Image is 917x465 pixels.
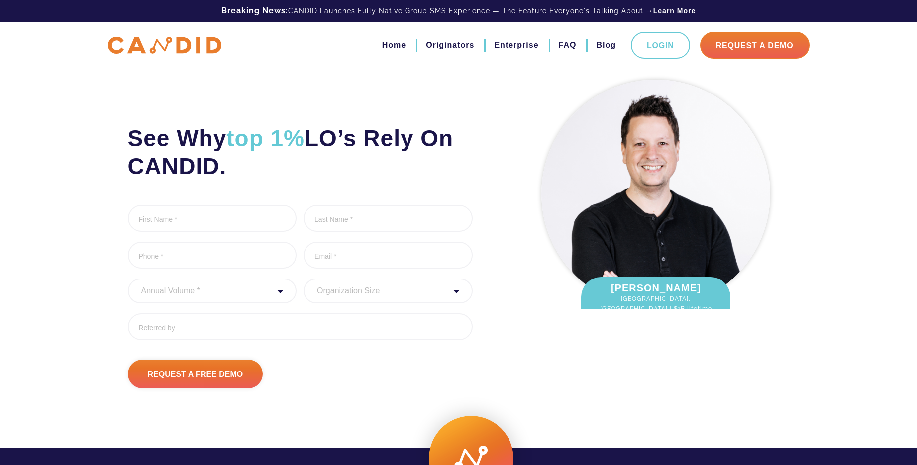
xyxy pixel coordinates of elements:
[559,37,577,54] a: FAQ
[591,294,720,324] span: [GEOGRAPHIC_DATA], [GEOGRAPHIC_DATA] | $1B lifetime fundings.
[128,242,297,269] input: Phone *
[426,37,474,54] a: Originators
[108,37,221,54] img: CANDID APP
[128,205,297,232] input: First Name *
[596,37,616,54] a: Blog
[304,242,473,269] input: Email *
[128,360,263,388] input: Request A Free Demo
[494,37,538,54] a: Enterprise
[382,37,406,54] a: Home
[631,32,690,59] a: Login
[128,124,473,180] h2: See Why LO’s Rely On CANDID.
[128,313,473,340] input: Referred by
[581,277,730,329] div: [PERSON_NAME]
[700,32,810,59] a: Request A Demo
[226,125,305,151] span: top 1%
[653,6,696,16] a: Learn More
[304,205,473,232] input: Last Name *
[221,6,288,15] b: Breaking News:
